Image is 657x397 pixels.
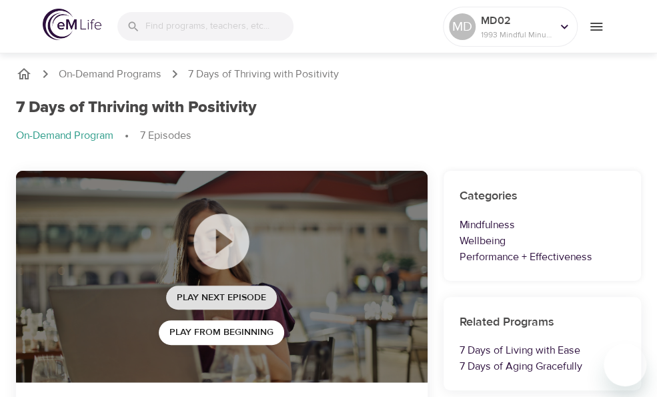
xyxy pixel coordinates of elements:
p: MD02 [481,13,552,29]
span: Play Next Episode [177,290,266,306]
h6: Related Programs [460,313,625,332]
h1: 7 Days of Thriving with Positivity [16,98,257,117]
nav: breadcrumb [16,128,641,144]
nav: breadcrumb [16,66,641,82]
button: menu [578,8,614,45]
input: Find programs, teachers, etc... [145,12,293,41]
h6: Categories [460,187,625,206]
p: On-Demand Program [16,128,113,143]
button: Play from beginning [159,320,284,345]
span: Play from beginning [169,324,273,341]
p: Wellbeing [460,233,625,249]
img: logo [43,9,101,40]
p: 7 Days of Thriving with Positivity [188,67,339,82]
a: 7 Days of Living with Ease [460,344,580,357]
p: 7 Episodes [140,128,191,143]
button: Play Next Episode [166,286,277,310]
p: Mindfulness [460,217,625,233]
p: 1993 Mindful Minutes [481,29,552,41]
div: MD [449,13,476,40]
a: 7 Days of Aging Gracefully [460,360,582,373]
p: Performance + Effectiveness [460,249,625,265]
a: On-Demand Programs [59,67,161,82]
iframe: Button to launch messaging window [604,344,646,386]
